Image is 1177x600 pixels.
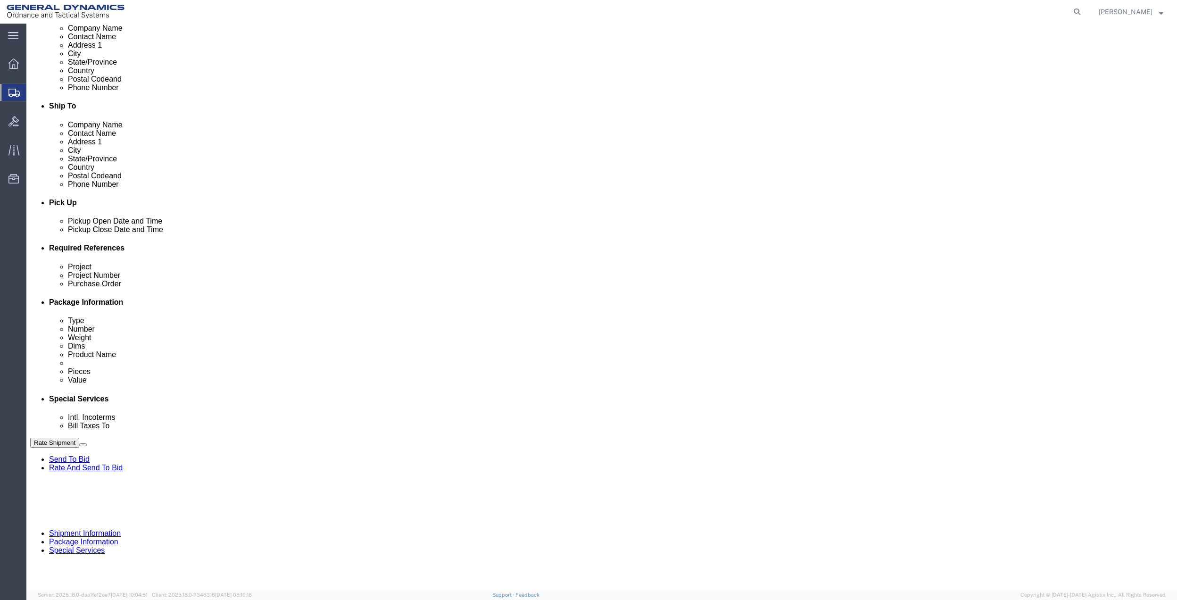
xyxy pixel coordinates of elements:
span: Server: 2025.18.0-daa1fe12ee7 [38,592,148,598]
iframe: FS Legacy Container [26,24,1177,590]
img: logo [7,5,124,19]
span: [DATE] 10:04:51 [111,592,148,598]
span: Nicholas Bohmer [1099,7,1152,17]
span: Copyright © [DATE]-[DATE] Agistix Inc., All Rights Reserved [1020,591,1166,599]
button: [PERSON_NAME] [1098,6,1164,17]
a: Feedback [515,592,539,598]
a: Support [492,592,516,598]
span: Client: 2025.18.0-7346316 [152,592,252,598]
span: [DATE] 08:10:16 [215,592,252,598]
